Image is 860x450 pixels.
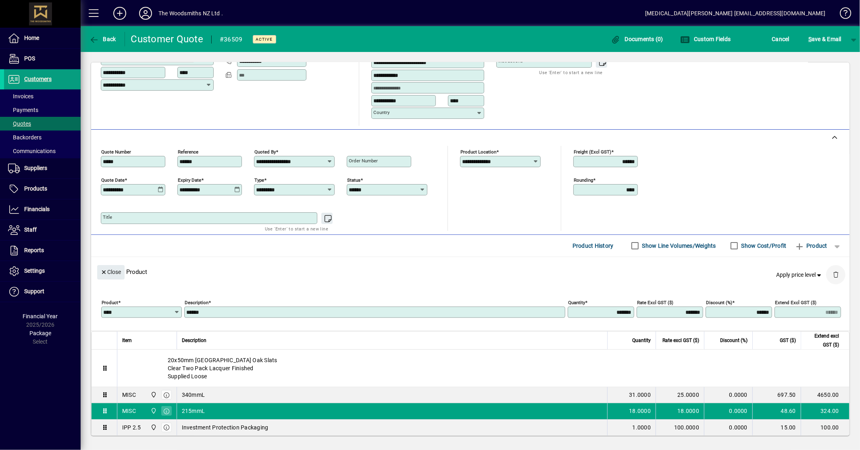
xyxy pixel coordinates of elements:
a: Products [4,179,81,199]
span: Invoices [8,93,33,100]
mat-label: Quote date [101,177,125,182]
app-page-header-button: Close [95,268,127,275]
td: 0.0000 [704,403,752,419]
div: IPP 2.5 [122,423,141,431]
mat-label: Product [102,299,118,305]
span: Description [182,336,206,345]
a: Reports [4,241,81,261]
div: 25.0000 [661,391,699,399]
div: #36509 [220,33,243,46]
span: POS [24,55,35,62]
span: Products [24,185,47,192]
button: Cancel [770,32,792,46]
button: Product History [569,238,617,253]
td: 100.00 [801,419,849,435]
a: POS [4,49,81,69]
div: Product [91,257,850,286]
mat-label: Freight (excl GST) [574,149,611,154]
mat-label: Description [185,299,208,305]
div: 20x50mm [GEOGRAPHIC_DATA] Oak Slats Clear Two Pack Lacquer Finished Supplied Loose [117,350,849,387]
span: Product History [573,239,614,252]
span: Suppliers [24,165,47,171]
app-page-header-button: Delete [826,271,845,278]
td: 15.00 [752,419,801,435]
a: Quotes [4,117,81,131]
button: Back [87,32,118,46]
mat-hint: Use 'Enter' to start a new line [539,68,603,77]
td: 4650.00 [801,387,849,403]
button: Apply price level [773,268,827,282]
a: Invoices [4,89,81,103]
span: The Woodsmiths [148,423,158,432]
div: Customer Quote [131,33,204,46]
button: Save & Email [804,32,845,46]
div: The Woodsmiths NZ Ltd . [158,7,223,20]
a: Backorders [4,131,81,144]
td: 324.00 [801,403,849,419]
span: Apply price level [777,271,823,279]
a: Suppliers [4,158,81,178]
a: Knowledge Base [834,2,850,28]
td: 697.50 [752,387,801,403]
app-page-header-button: Back [81,32,125,46]
span: The Woodsmiths [148,390,158,399]
span: Back [89,36,116,42]
span: Custom Fields [680,36,731,42]
span: Close [100,265,121,279]
span: 31.0000 [629,391,651,399]
span: Quantity [632,336,651,345]
span: Documents (0) [611,36,663,42]
td: 0.0000 [704,419,752,435]
a: Communications [4,144,81,158]
mat-label: Extend excl GST ($) [775,299,816,305]
mat-label: Quoted by [254,149,276,154]
span: 18.0000 [629,407,651,415]
span: Home [24,35,39,41]
a: Home [4,28,81,48]
mat-label: Product location [460,149,496,154]
label: Show Cost/Profit [740,242,787,250]
mat-label: Country [373,110,389,115]
mat-label: Status [347,177,360,182]
mat-label: Rate excl GST ($) [637,299,673,305]
mat-label: Quote number [101,149,131,154]
span: Staff [24,226,37,233]
span: Investment Protection Packaging [182,423,269,431]
span: Product [795,239,827,252]
mat-label: Type [254,177,264,182]
span: 340mmL [182,391,205,399]
button: Product [791,238,831,253]
label: Show Line Volumes/Weights [641,242,716,250]
button: Close [97,265,125,280]
td: 48.60 [752,403,801,419]
mat-label: Reference [178,149,198,154]
span: Settings [24,268,45,274]
span: Quotes [8,120,31,127]
div: MISC [122,391,136,399]
span: 1.0000 [633,423,651,431]
span: S [808,36,812,42]
span: Package [29,330,51,336]
mat-hint: Use 'Enter' to start a new line [265,224,328,233]
span: Rate excl GST ($) [662,336,699,345]
td: 0.0000 [704,387,752,403]
span: Financials [24,206,50,212]
a: Support [4,282,81,302]
span: 215mmL [182,407,205,415]
span: Communications [8,148,56,154]
button: Profile [133,6,158,21]
mat-label: Discount (%) [706,299,732,305]
a: Settings [4,261,81,281]
mat-label: Expiry date [178,177,201,182]
span: Reports [24,247,44,253]
div: 18.0000 [661,407,699,415]
a: Financials [4,199,81,220]
span: Cancel [772,33,790,46]
span: Extend excl GST ($) [806,332,839,349]
button: Add [107,6,133,21]
span: Financial Year [23,313,58,319]
a: Payments [4,103,81,117]
div: [MEDICAL_DATA][PERSON_NAME] [EMAIL_ADDRESS][DOMAIN_NAME] [645,7,826,20]
span: Payments [8,107,38,113]
mat-label: Title [103,214,112,220]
